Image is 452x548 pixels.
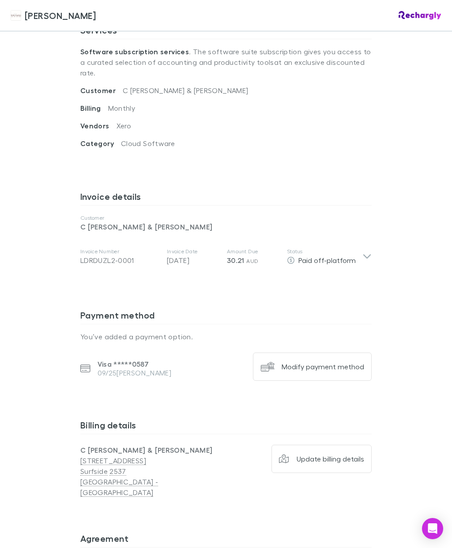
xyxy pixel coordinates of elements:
p: C [PERSON_NAME] & [PERSON_NAME] [80,445,226,455]
span: AUD [246,258,258,264]
p: 09/25 [PERSON_NAME] [98,368,172,377]
h3: Agreement [80,533,372,547]
span: Billing [80,104,108,113]
h3: Payment method [80,310,372,324]
span: Category [80,139,121,148]
p: Invoice Number [80,248,160,255]
span: C [PERSON_NAME] & [PERSON_NAME] [123,86,248,94]
p: . The software suite subscription gives you access to a curated selection of accounting and produ... [80,39,372,85]
div: Modify payment method [282,362,364,371]
div: Invoice NumberLDRDUZL2-0001Invoice Date[DATE]Amount Due30.21 AUDStatusPaid off-platform [73,239,379,274]
p: C [PERSON_NAME] & [PERSON_NAME] [80,221,372,232]
strong: Software subscription services [80,47,189,56]
h3: Invoice details [80,191,372,205]
div: Update billing details [297,454,364,463]
h3: Billing details [80,420,372,434]
p: Customer [80,214,372,221]
p: Amount Due [227,248,280,255]
h3: Services [80,25,372,39]
span: 30.21 [227,256,245,265]
span: Paid off-platform [298,256,356,264]
img: Hales Douglass's Logo [11,10,21,21]
div: Open Intercom Messenger [422,518,443,539]
p: You’ve added a payment option. [80,331,372,342]
span: Cloud Software [121,139,175,147]
div: LDRDUZL2-0001 [80,255,160,266]
span: [PERSON_NAME] [25,9,96,22]
p: Status [287,248,362,255]
p: [DATE] [167,255,220,266]
button: Modify payment method [253,353,372,381]
span: Customer [80,86,123,95]
p: Invoice Date [167,248,220,255]
img: Modify payment method's Logo [260,360,275,374]
img: Rechargly Logo [399,11,441,20]
span: Vendors [80,121,117,130]
span: Monthly [108,104,136,112]
button: Update billing details [271,445,372,473]
span: Xero [117,121,131,130]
